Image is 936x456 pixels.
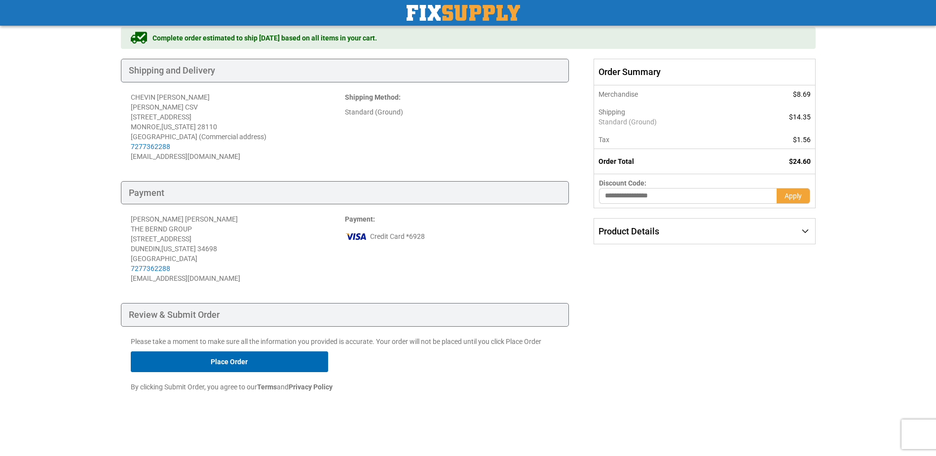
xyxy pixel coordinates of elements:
[594,131,746,149] th: Tax
[599,226,659,236] span: Product Details
[345,93,399,101] span: Shipping Method
[131,274,240,282] span: [EMAIL_ADDRESS][DOMAIN_NAME]
[407,5,520,21] a: store logo
[161,123,196,131] span: [US_STATE]
[161,245,196,253] span: [US_STATE]
[131,351,328,372] button: Place Order
[793,90,811,98] span: $8.69
[785,192,802,200] span: Apply
[407,5,520,21] img: Fix Industrial Supply
[599,117,740,127] span: Standard (Ground)
[131,143,170,151] a: 7277362288
[793,136,811,144] span: $1.56
[345,229,559,244] div: Credit Card *6928
[131,337,560,346] p: Please take a moment to make sure all the information you provided is accurate. Your order will n...
[131,265,170,272] a: 7277362288
[345,93,401,101] strong: :
[131,152,240,160] span: [EMAIL_ADDRESS][DOMAIN_NAME]
[121,303,569,327] div: Review & Submit Order
[345,229,368,244] img: vi.png
[789,157,811,165] span: $24.60
[257,383,277,391] strong: Terms
[599,179,646,187] span: Discount Code:
[131,92,345,161] address: CHEVIN [PERSON_NAME] [PERSON_NAME] CSV [STREET_ADDRESS] MONROE , 28110 [GEOGRAPHIC_DATA] (Commerc...
[599,157,634,165] strong: Order Total
[345,107,559,117] div: Standard (Ground)
[599,108,625,116] span: Shipping
[289,383,333,391] strong: Privacy Policy
[594,59,815,85] span: Order Summary
[152,33,377,43] span: Complete order estimated to ship [DATE] based on all items in your cart.
[121,181,569,205] div: Payment
[345,215,373,223] span: Payment
[789,113,811,121] span: $14.35
[131,382,560,392] p: By clicking Submit Order, you agree to our and
[131,214,345,273] div: [PERSON_NAME] [PERSON_NAME] THE BERND GROUP [STREET_ADDRESS] DUNEDIN , 34698 [GEOGRAPHIC_DATA]
[121,59,569,82] div: Shipping and Delivery
[777,188,810,204] button: Apply
[345,215,375,223] strong: :
[594,85,746,103] th: Merchandise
